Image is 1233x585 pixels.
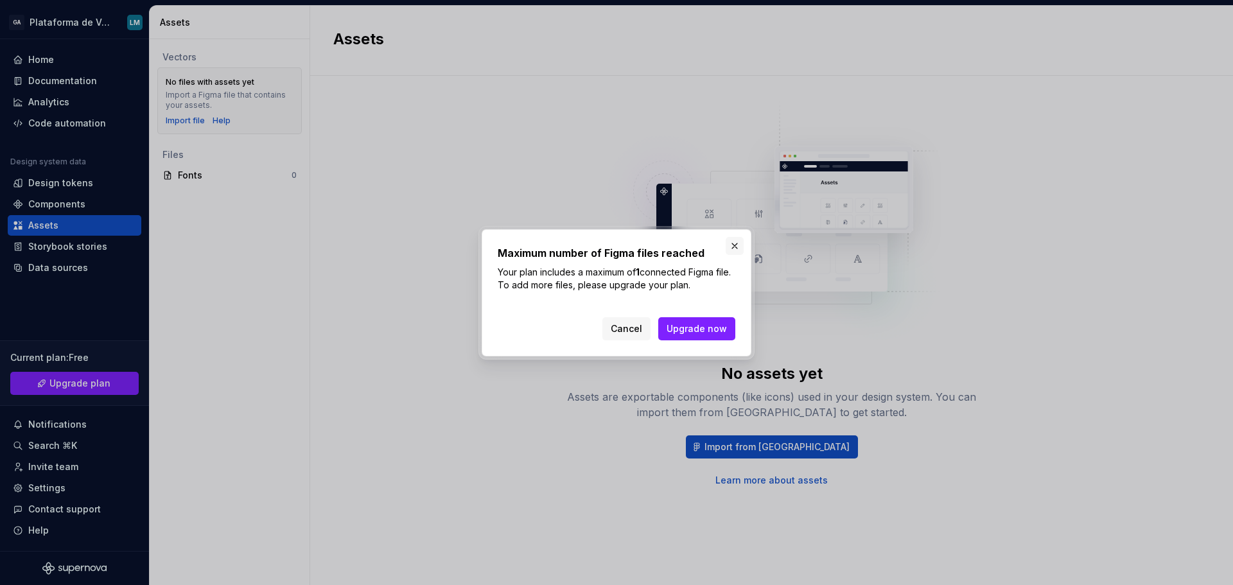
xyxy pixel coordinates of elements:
span: Cancel [611,322,642,335]
h2: Maximum number of Figma files reached [498,245,735,261]
span: Upgrade now [667,322,727,335]
button: Cancel [602,317,651,340]
b: 1 [636,266,640,277]
button: Upgrade now [658,317,735,340]
p: Your plan includes a maximum of connected Figma file. To add more files, please upgrade your plan. [498,266,735,292]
